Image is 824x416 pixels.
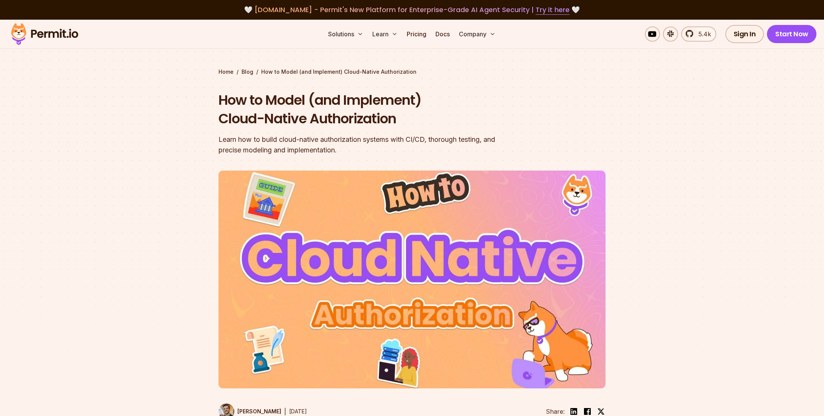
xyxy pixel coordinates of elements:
div: / / [218,68,606,76]
p: [PERSON_NAME] [237,408,281,415]
a: Docs [432,26,453,42]
a: Try it here [536,5,570,15]
a: Pricing [404,26,429,42]
span: [DOMAIN_NAME] - Permit's New Platform for Enterprise-Grade AI Agent Security | [254,5,570,14]
button: Company [456,26,499,42]
li: Share: [546,407,565,416]
div: | [284,407,286,416]
div: 🤍 🤍 [18,5,806,15]
img: linkedin [569,407,578,416]
button: Solutions [325,26,366,42]
a: Blog [242,68,253,76]
time: [DATE] [289,408,307,414]
img: How to Model (and Implement) Cloud-Native Authorization [218,171,606,388]
h1: How to Model (and Implement) Cloud-Native Authorization [218,91,509,128]
img: Permit logo [8,21,82,47]
img: facebook [583,407,592,416]
a: Home [218,68,234,76]
a: Sign In [725,25,764,43]
a: Start Now [767,25,816,43]
img: twitter [597,408,605,415]
button: Learn [369,26,401,42]
a: 5.4k [681,26,716,42]
span: 5.4k [694,29,711,39]
div: Learn how to build cloud-native authorization systems with CI/CD, thorough testing, and precise m... [218,134,509,155]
